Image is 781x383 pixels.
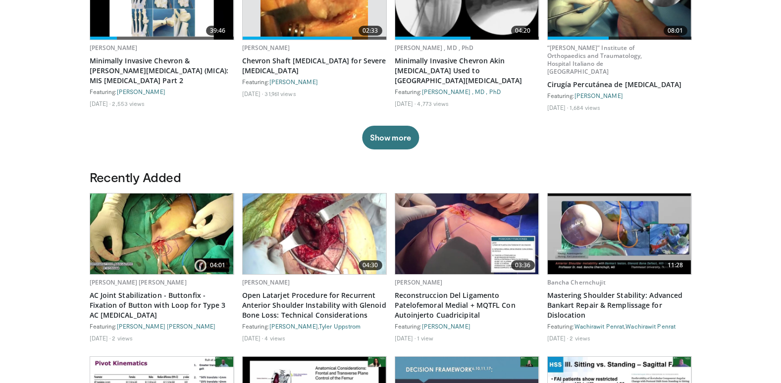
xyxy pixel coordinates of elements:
[90,99,111,107] li: [DATE]
[242,78,387,86] div: Featuring:
[112,334,133,342] li: 2 views
[395,99,416,107] li: [DATE]
[206,26,230,36] span: 39:46
[395,88,539,96] div: Featuring:
[395,290,539,320] a: Reconstruccion Del Ligamento Patelofemoral Medial + MQTFL Con Autoinjerto Cuadricipital
[117,323,216,330] a: [PERSON_NAME] [PERSON_NAME]
[117,88,165,95] a: [PERSON_NAME]
[547,334,569,342] li: [DATE]
[242,334,263,342] li: [DATE]
[264,90,296,97] li: 31,961 views
[90,169,692,185] h3: Recently Added
[547,44,642,76] a: “[PERSON_NAME]” Institute of Orthopaedics and Traumatology, Hospital Italiano de [GEOGRAPHIC_DATA]
[548,193,691,274] img: 12bfd8a1-61c9-4857-9f26-c8a25e8997c8.620x360_q85_upscale.jpg
[242,56,387,76] a: Chevron Shaft [MEDICAL_DATA] for Severe [MEDICAL_DATA]
[269,323,318,330] a: [PERSON_NAME]
[547,103,569,111] li: [DATE]
[112,99,145,107] li: 2,553 views
[242,90,263,97] li: [DATE]
[90,88,234,96] div: Featuring:
[395,193,539,274] a: 03:36
[547,290,692,320] a: Mastering Shoulder Stability: Advanced Bankart Repair & Remplissage for Dislocation
[664,260,687,270] span: 11:28
[90,322,234,330] div: Featuring:
[625,323,676,330] a: Wachirawit Penrat
[90,290,234,320] a: AC Joint Stabilization - Buttonfix - Fixation of Button with Loop for Type 3 AC [MEDICAL_DATA]
[242,44,290,52] a: [PERSON_NAME]
[395,334,416,342] li: [DATE]
[570,103,600,111] li: 1,684 views
[511,26,535,36] span: 04:20
[547,92,692,99] div: Featuring:
[359,260,382,270] span: 04:30
[511,260,535,270] span: 03:36
[90,44,138,52] a: [PERSON_NAME]
[269,78,318,85] a: [PERSON_NAME]
[422,88,501,95] a: [PERSON_NAME] , MD , PhD
[395,56,539,86] a: Minimally Invasive Chevron Akin [MEDICAL_DATA] Used to [GEOGRAPHIC_DATA][MEDICAL_DATA]
[570,334,590,342] li: 2 views
[90,193,234,274] a: 04:01
[417,334,433,342] li: 1 view
[395,193,539,274] img: 48f6f21f-43ea-44b1-a4e1-5668875d038e.620x360_q85_upscale.jpg
[574,92,623,99] a: [PERSON_NAME]
[90,56,234,86] a: Minimally Invasive Chevron & [PERSON_NAME][MEDICAL_DATA] (MICA): MIS [MEDICAL_DATA] Part 2
[547,80,692,90] a: Cirugía Percutánea de [MEDICAL_DATA]
[664,26,687,36] span: 08:01
[90,334,111,342] li: [DATE]
[574,323,625,330] a: Wachirawit Penrat
[547,322,692,330] div: Featuring: ,
[206,260,230,270] span: 04:01
[243,193,386,274] a: 04:30
[548,193,691,274] a: 11:28
[90,278,187,287] a: [PERSON_NAME] [PERSON_NAME]
[547,278,606,287] a: Bancha Chernchujit
[242,290,387,320] a: Open Latarjet Procedure for Recurrent Anterior Shoulder Instability with Glenoid Bone Loss: Techn...
[90,193,234,274] img: c2f644dc-a967-485d-903d-283ce6bc3929.620x360_q85_upscale.jpg
[243,193,386,274] img: 2b2da37e-a9b6-423e-b87e-b89ec568d167.620x360_q85_upscale.jpg
[362,126,419,149] button: Show more
[422,323,470,330] a: [PERSON_NAME]
[319,323,361,330] a: Tyler Uppstrom
[417,99,449,107] li: 4,773 views
[395,44,474,52] a: [PERSON_NAME] , MD , PhD
[242,322,387,330] div: Featuring: ,
[264,334,285,342] li: 4 views
[395,278,443,287] a: [PERSON_NAME]
[359,26,382,36] span: 02:33
[395,322,539,330] div: Featuring:
[242,278,290,287] a: [PERSON_NAME]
